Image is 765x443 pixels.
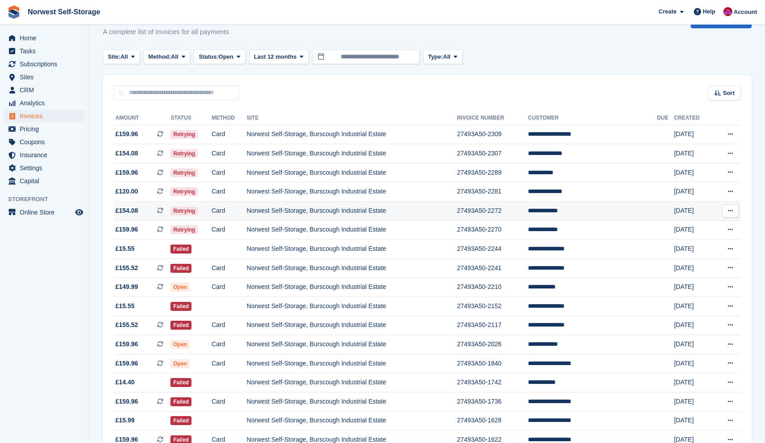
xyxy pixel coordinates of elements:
[428,52,443,61] span: Type:
[457,297,528,316] td: 27493A50-2152
[674,316,713,335] td: [DATE]
[246,278,457,297] td: Norwest Self-Storage, Burscough Industrial Estate
[674,182,713,202] td: [DATE]
[8,195,89,204] span: Storefront
[659,7,676,16] span: Create
[457,144,528,163] td: 27493A50-2307
[457,354,528,373] td: 27493A50-1840
[212,111,246,125] th: Method
[246,144,457,163] td: Norwest Self-Storage, Burscough Industrial Estate
[528,111,657,125] th: Customer
[674,278,713,297] td: [DATE]
[674,258,713,278] td: [DATE]
[212,335,246,354] td: Card
[212,258,246,278] td: Card
[4,206,85,219] a: menu
[246,111,457,125] th: Site
[212,202,246,221] td: Card
[4,58,85,70] a: menu
[170,302,191,311] span: Failed
[144,50,191,65] button: Method: All
[20,45,73,57] span: Tasks
[4,175,85,187] a: menu
[674,335,713,354] td: [DATE]
[457,220,528,240] td: 27493A50-2270
[212,278,246,297] td: Card
[115,187,138,196] span: £120.00
[674,392,713,412] td: [DATE]
[4,136,85,148] a: menu
[20,162,73,174] span: Settings
[246,411,457,430] td: Norwest Self-Storage, Burscough Industrial Estate
[4,32,85,44] a: menu
[674,163,713,182] td: [DATE]
[20,123,73,135] span: Pricing
[115,225,138,234] span: £159.96
[20,136,73,148] span: Coupons
[246,182,457,202] td: Norwest Self-Storage, Burscough Industrial Estate
[115,320,138,330] span: £155.52
[457,258,528,278] td: 27493A50-2241
[24,4,104,19] a: Norwest Self-Storage
[108,52,120,61] span: Site:
[246,202,457,221] td: Norwest Self-Storage, Burscough Industrial Estate
[115,397,138,406] span: £159.96
[246,125,457,144] td: Norwest Self-Storage, Burscough Industrial Estate
[246,240,457,259] td: Norwest Self-Storage, Burscough Industrial Estate
[4,97,85,109] a: menu
[149,52,171,61] span: Method:
[115,244,135,254] span: £15.55
[20,110,73,122] span: Invoices
[212,220,246,240] td: Card
[115,282,138,292] span: £149.99
[4,162,85,174] a: menu
[457,316,528,335] td: 27493A50-2117
[674,373,713,392] td: [DATE]
[457,202,528,221] td: 27493A50-2272
[115,168,138,177] span: £159.96
[674,297,713,316] td: [DATE]
[443,52,450,61] span: All
[457,392,528,412] td: 27493A50-1736
[170,206,198,215] span: Retrying
[115,378,135,387] span: £14.40
[457,163,528,182] td: 27493A50-2289
[170,149,198,158] span: Retrying
[170,321,191,330] span: Failed
[723,7,732,16] img: Daniel Grensinger
[249,50,309,65] button: Last 12 months
[246,297,457,316] td: Norwest Self-Storage, Burscough Industrial Estate
[115,301,135,311] span: £15.55
[674,125,713,144] td: [DATE]
[170,225,198,234] span: Retrying
[170,187,198,196] span: Retrying
[674,411,713,430] td: [DATE]
[120,52,128,61] span: All
[246,316,457,335] td: Norwest Self-Storage, Burscough Industrial Estate
[212,354,246,373] td: Card
[457,335,528,354] td: 27493A50-2026
[20,97,73,109] span: Analytics
[674,220,713,240] td: [DATE]
[20,84,73,96] span: CRM
[723,89,735,98] span: Sort
[20,149,73,161] span: Insurance
[20,71,73,83] span: Sites
[4,110,85,122] a: menu
[657,111,674,125] th: Due
[20,206,73,219] span: Online Store
[4,45,85,57] a: menu
[20,175,73,187] span: Capital
[170,283,190,292] span: Open
[212,144,246,163] td: Card
[170,340,190,349] span: Open
[457,278,528,297] td: 27493A50-2210
[115,206,138,215] span: £154.08
[674,202,713,221] td: [DATE]
[674,111,713,125] th: Created
[212,125,246,144] td: Card
[734,8,757,17] span: Account
[170,416,191,425] span: Failed
[457,125,528,144] td: 27493A50-2309
[170,264,191,273] span: Failed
